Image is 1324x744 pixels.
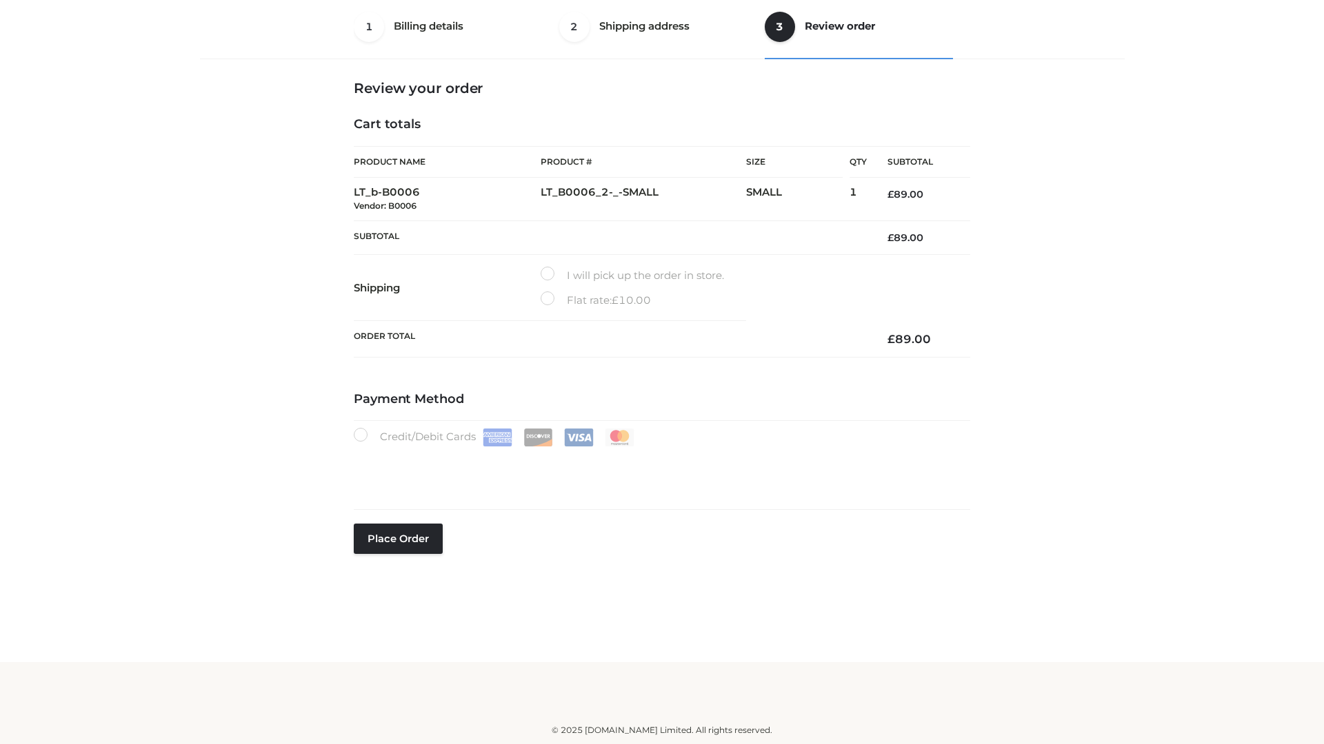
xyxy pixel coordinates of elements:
span: £ [887,332,895,346]
label: I will pick up the order in store. [541,267,724,285]
img: Mastercard [605,428,634,446]
td: SMALL [746,178,850,221]
th: Qty [850,146,867,178]
label: Credit/Debit Cards [354,428,636,446]
th: Subtotal [354,220,867,254]
bdi: 89.00 [887,188,923,200]
button: Place order [354,524,443,554]
label: Flat rate: [541,291,651,309]
img: Visa [564,428,594,446]
span: £ [887,188,894,200]
span: £ [887,231,894,244]
th: Subtotal [867,147,970,178]
th: Shipping [354,255,541,321]
td: LT_B0006_2-_-SMALL [541,178,746,221]
iframe: Secure payment input frame [351,444,967,494]
th: Order Total [354,321,867,358]
h4: Cart totals [354,117,970,132]
img: Discover [523,428,553,446]
bdi: 10.00 [612,293,651,307]
bdi: 89.00 [887,332,931,346]
td: LT_b-B0006 [354,178,541,221]
h3: Review your order [354,80,970,96]
th: Size [746,147,843,178]
bdi: 89.00 [887,231,923,244]
td: 1 [850,178,867,221]
th: Product Name [354,146,541,178]
div: © 2025 [DOMAIN_NAME] Limited. All rights reserved. [205,723,1119,737]
h4: Payment Method [354,392,970,407]
span: £ [612,293,619,307]
th: Product # [541,146,746,178]
img: Amex [483,428,512,446]
small: Vendor: B0006 [354,200,417,211]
